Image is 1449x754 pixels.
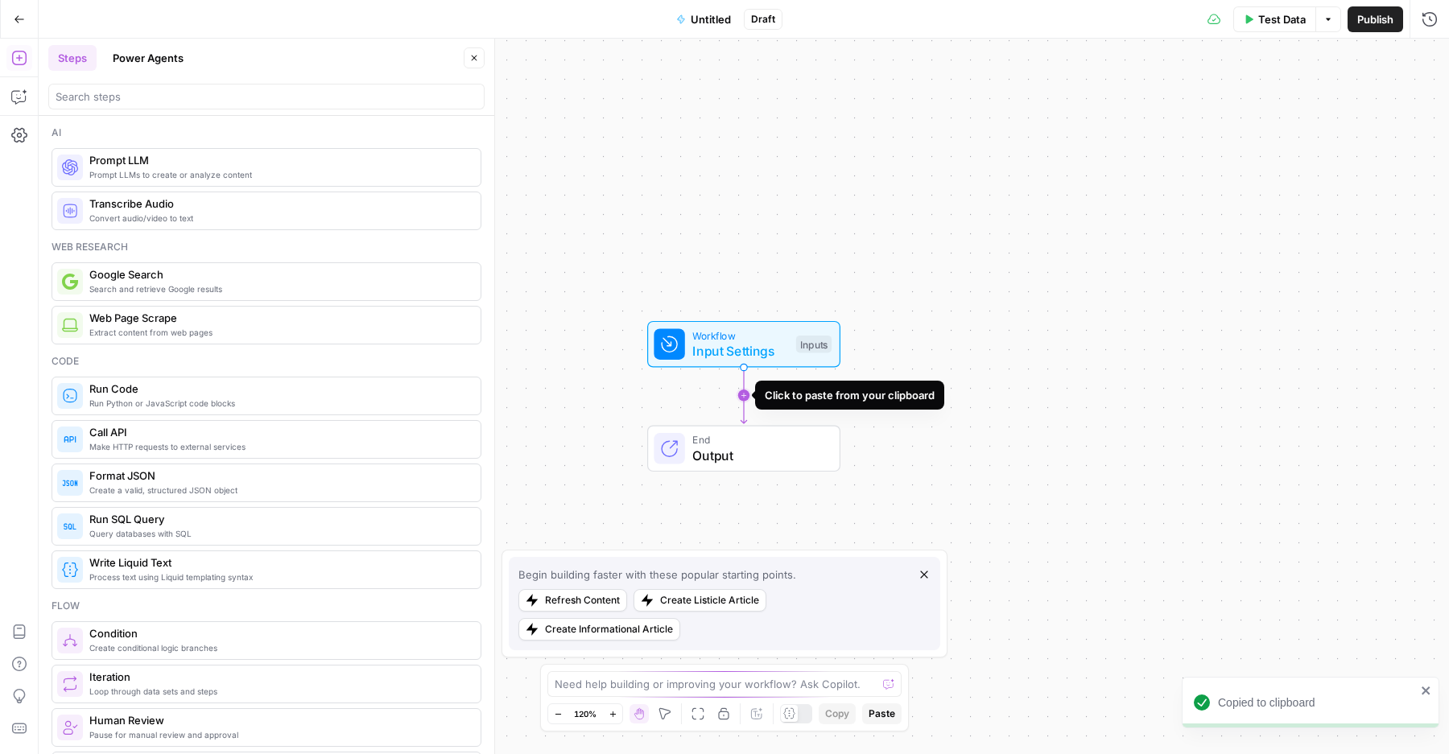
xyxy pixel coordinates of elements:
[89,196,468,212] span: Transcribe Audio
[52,354,481,369] div: Code
[89,685,468,698] span: Loop through data sets and steps
[89,310,468,326] span: Web Page Scrape
[89,728,468,741] span: Pause for manual review and approval
[89,484,468,496] span: Create a valid, structured JSON object
[89,468,468,484] span: Format JSON
[1233,6,1315,32] button: Test Data
[1258,11,1306,27] span: Test Data
[741,368,746,424] g: Edge from start to end
[52,126,481,140] div: Ai
[545,593,620,608] div: Refresh Content
[89,440,468,453] span: Make HTTP requests to external services
[692,432,824,447] span: End
[89,326,468,339] span: Extract content from web pages
[751,12,775,27] span: Draft
[52,599,481,613] div: Flow
[89,641,468,654] span: Create conditional logic branches
[574,707,597,720] span: 120%
[692,328,788,343] span: Workflow
[89,554,468,571] span: Write Liquid Text
[1421,684,1432,697] button: close
[48,45,97,71] button: Steps
[692,446,824,465] span: Output
[89,266,468,282] span: Google Search
[862,703,902,724] button: Paste
[89,571,468,583] span: Process text using Liquid templating syntax
[1218,694,1416,711] div: Copied to clipboard
[594,321,894,368] div: WorkflowInput SettingsInputs
[518,567,796,583] div: Begin building faster with these popular starting points.
[819,703,856,724] button: Copy
[765,387,935,403] div: Click to paste from your clipboard
[796,336,832,353] div: Inputs
[89,397,468,410] span: Run Python or JavaScript code blocks
[1357,11,1393,27] span: Publish
[89,669,468,685] span: Iteration
[89,527,468,540] span: Query databases with SQL
[89,282,468,295] span: Search and retrieve Google results
[103,45,193,71] button: Power Agents
[89,152,468,168] span: Prompt LLM
[545,622,673,637] div: Create Informational Article
[660,593,759,608] div: Create Listicle Article
[692,341,788,361] span: Input Settings
[56,89,477,105] input: Search steps
[825,707,849,721] span: Copy
[89,381,468,397] span: Run Code
[869,707,895,721] span: Paste
[89,168,468,181] span: Prompt LLMs to create or analyze content
[667,6,741,32] button: Untitled
[89,212,468,225] span: Convert audio/video to text
[691,11,731,27] span: Untitled
[89,424,468,440] span: Call API
[89,712,468,728] span: Human Review
[1348,6,1403,32] button: Publish
[89,625,468,641] span: Condition
[52,240,481,254] div: Web research
[89,511,468,527] span: Run SQL Query
[594,426,894,472] div: EndOutput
